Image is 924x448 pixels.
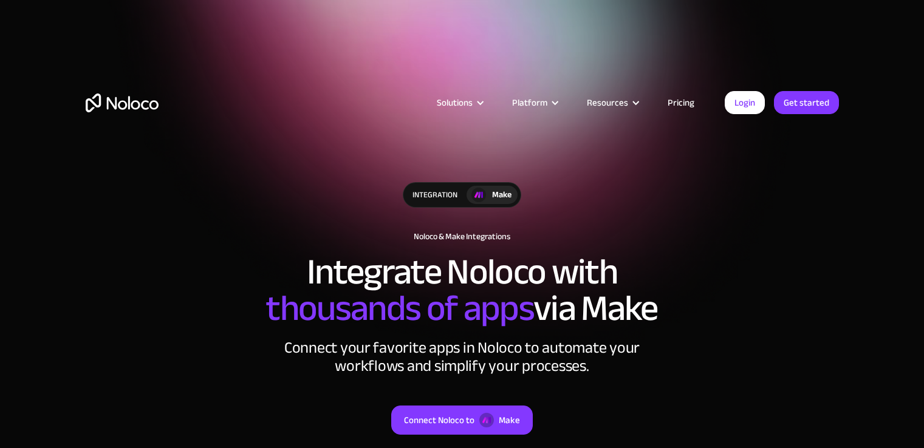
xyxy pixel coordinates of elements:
a: Login [725,91,765,114]
div: Solutions [422,95,497,110]
a: Get started [774,91,839,114]
div: Platform [497,95,572,110]
a: Connect Noloco toMake [391,406,533,435]
div: Solutions [437,95,473,110]
div: Resources [572,95,652,110]
div: Connect Noloco to [404,412,474,428]
div: Make [499,412,520,428]
div: Connect your favorite apps in Noloco to automate your workflows and simplify your processes. [280,339,645,375]
div: Platform [512,95,547,110]
a: Pricing [652,95,710,110]
h2: Integrate Noloco with via Make [86,254,839,327]
div: Resources [587,95,628,110]
div: integration [403,183,467,207]
div: Make [492,188,512,202]
a: home [86,93,159,112]
span: thousands of apps [266,274,533,342]
h1: Noloco & Make Integrations [86,232,839,242]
